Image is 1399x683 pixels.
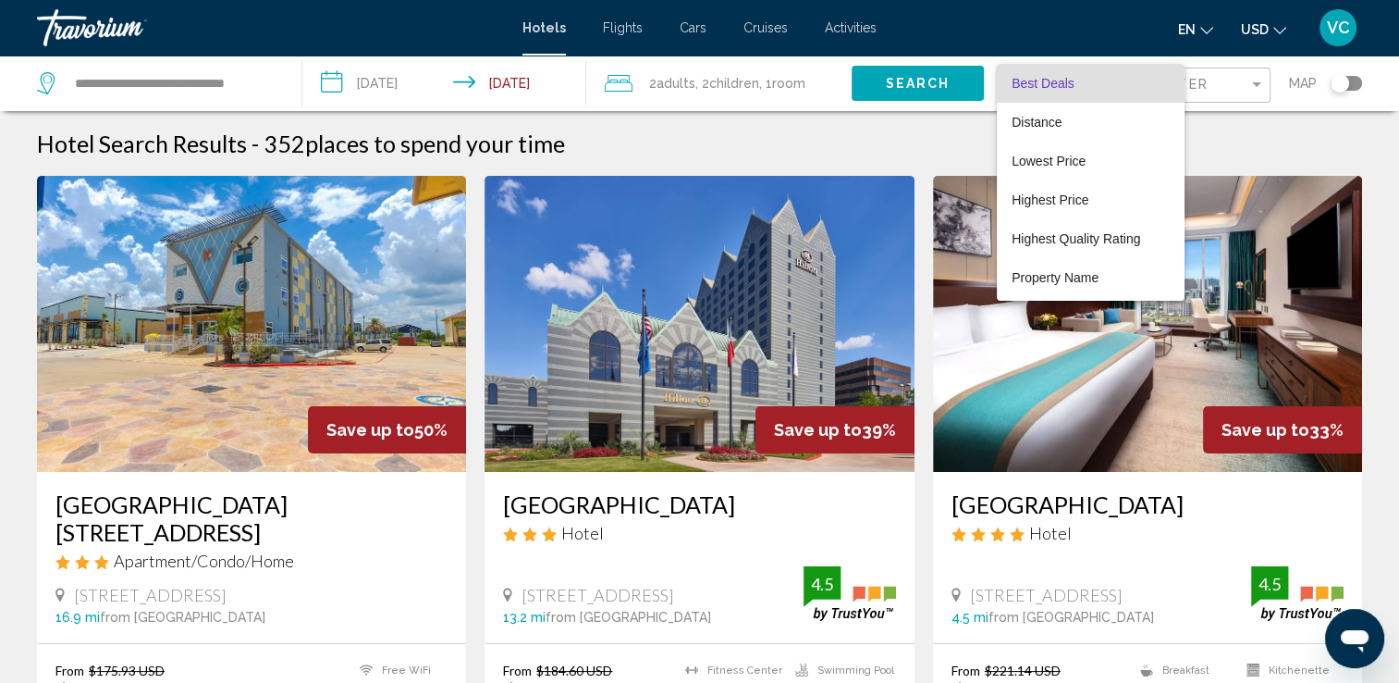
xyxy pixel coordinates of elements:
span: Highest Quality Rating [1012,231,1140,246]
iframe: Button to launch messaging window [1325,609,1384,668]
span: Highest Price [1012,192,1088,207]
span: Best Deals [1012,76,1074,91]
span: Lowest Price [1012,154,1086,168]
span: Distance [1012,115,1062,130]
div: Sort by [997,64,1184,301]
span: Property Name [1012,270,1098,285]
